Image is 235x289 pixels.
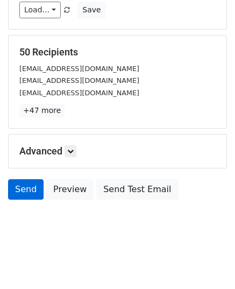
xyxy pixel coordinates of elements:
[181,237,235,289] iframe: Chat Widget
[19,104,65,117] a: +47 more
[19,145,216,157] h5: Advanced
[19,89,139,97] small: [EMAIL_ADDRESS][DOMAIN_NAME]
[8,179,44,200] a: Send
[77,2,105,18] button: Save
[96,179,178,200] a: Send Test Email
[19,46,216,58] h5: 50 Recipients
[46,179,94,200] a: Preview
[19,65,139,73] small: [EMAIL_ADDRESS][DOMAIN_NAME]
[19,76,139,84] small: [EMAIL_ADDRESS][DOMAIN_NAME]
[19,2,61,18] a: Load...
